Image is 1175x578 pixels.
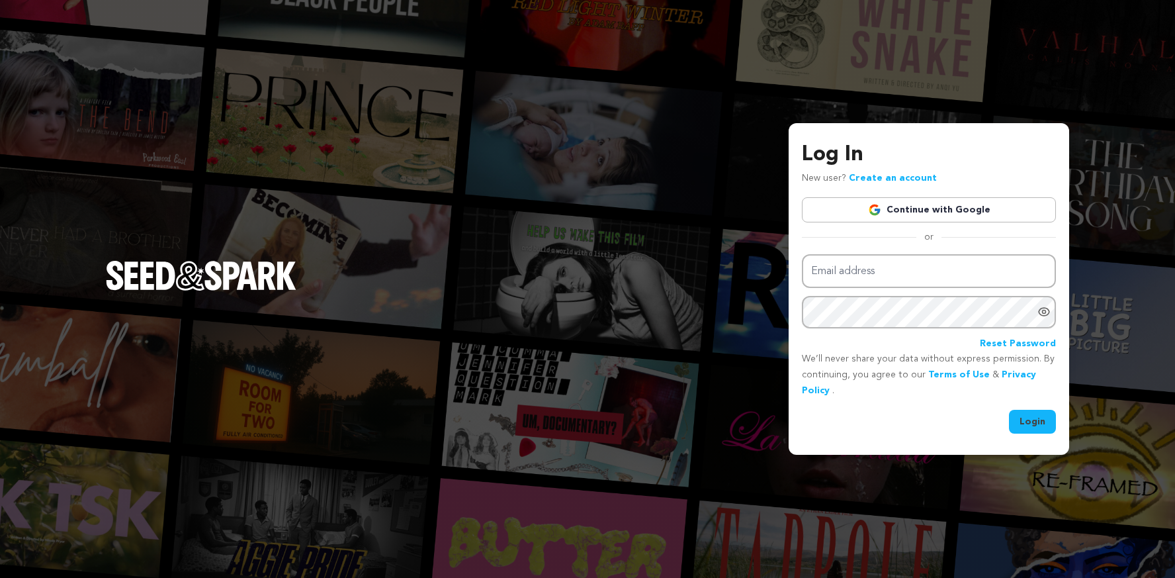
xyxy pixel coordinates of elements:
a: Create an account [849,173,937,183]
a: Terms of Use [928,370,990,379]
button: Login [1009,410,1056,434]
h3: Log In [802,139,1056,171]
img: Google logo [868,203,881,217]
a: Seed&Spark Homepage [106,261,296,316]
a: Continue with Google [802,197,1056,222]
img: Seed&Spark Logo [106,261,296,290]
p: New user? [802,171,937,187]
a: Privacy Policy [802,370,1036,395]
input: Email address [802,254,1056,288]
p: We’ll never share your data without express permission. By continuing, you agree to our & . [802,352,1056,399]
span: or [916,230,941,244]
a: Reset Password [980,336,1056,352]
a: Show password as plain text. Warning: this will display your password on the screen. [1037,305,1051,318]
